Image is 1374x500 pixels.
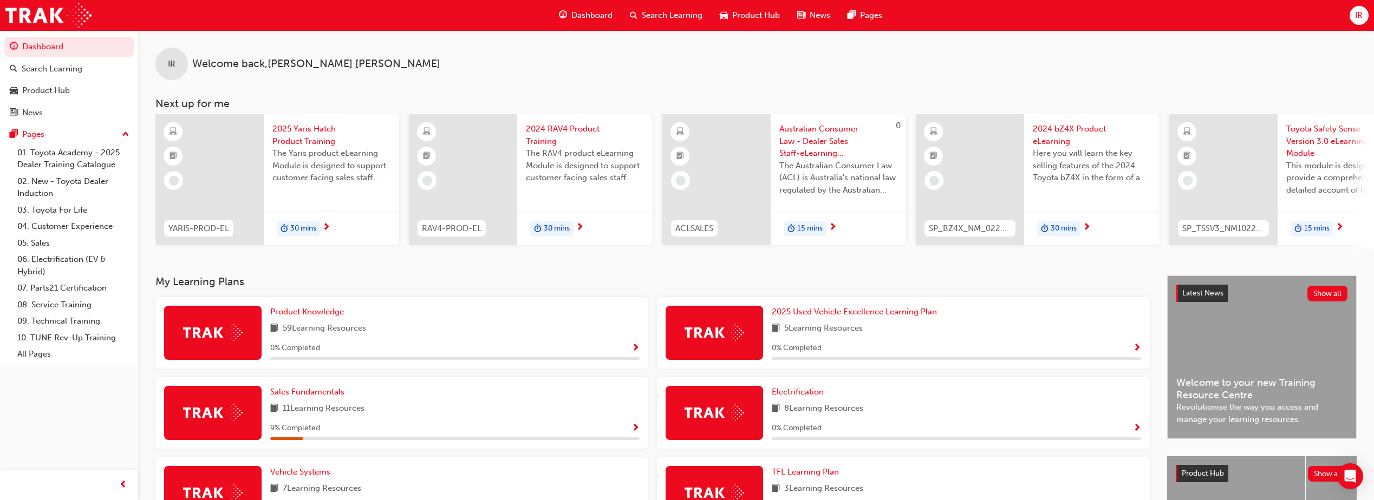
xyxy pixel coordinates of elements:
[1183,125,1191,139] span: learningResourceType_ELEARNING-icon
[122,128,129,142] span: up-icon
[13,330,134,346] a: 10. TUNE Rev-Up Training
[270,322,278,335] span: book-icon
[1133,341,1141,355] button: Show Progress
[685,324,744,341] img: Trak
[631,424,640,433] span: Show Progress
[423,149,431,163] span: booktick-icon
[797,222,823,235] span: 15 mins
[10,86,18,96] span: car-icon
[423,125,431,139] span: learningResourceType_ELEARNING-icon
[4,81,134,101] a: Product Hub
[270,307,344,317] span: Product Knowledge
[155,114,399,245] a: YARIS-PROD-EL2025 Yaris Hatch Product TrainingThe Yaris product eLearning Module is designed to s...
[631,422,640,435] button: Show Progress
[526,123,644,147] span: 2024 RAV4 Product Training
[1133,344,1141,353] span: Show Progress
[169,176,179,186] span: learningRecordVerb_NONE-icon
[1304,222,1330,235] span: 15 mins
[784,482,863,496] span: 3 Learning Resources
[772,306,941,318] a: 2025 Used Vehicle Excellence Learning Plan
[642,9,702,22] span: Search Learning
[526,147,644,184] span: The RAV4 product eLearning Module is designed to support customer facing sales staff with introdu...
[270,386,349,398] a: Sales Fundamentals
[270,306,348,318] a: Product Knowledge
[810,9,830,22] span: News
[270,387,344,397] span: Sales Fundamentals
[787,222,795,236] span: duration-icon
[13,173,134,202] a: 02. New - Toyota Dealer Induction
[13,346,134,363] a: All Pages
[283,402,364,416] span: 11 Learning Resources
[270,466,335,478] a: Vehicle Systems
[779,160,897,196] span: The Australian Consumer Law (ACL) is Australia's national law regulated by the Australian Competi...
[929,176,939,186] span: learningRecordVerb_NONE-icon
[676,149,684,163] span: booktick-icon
[1133,422,1141,435] button: Show Progress
[534,222,542,236] span: duration-icon
[631,344,640,353] span: Show Progress
[4,59,134,79] a: Search Learning
[422,222,481,235] span: RAV4-PROD-EL
[930,149,937,163] span: booktick-icon
[1033,147,1151,184] span: Here you will learn the key selling features of the 2024 Toyota bZ4X in the form of a virtual 6-p...
[772,387,824,397] span: Electrification
[13,218,134,235] a: 04. Customer Experience
[272,147,390,184] span: The Yaris product eLearning Module is designed to support customer facing sales staff with introd...
[1182,222,1265,235] span: SP_TSSV3_NM1022_EL
[4,35,134,124] button: DashboardSearch LearningProduct HubNews
[1182,288,1223,298] span: Latest News
[119,478,127,492] span: prev-icon
[896,121,901,130] span: 0
[1337,463,1363,489] div: Open Intercom Messenger
[422,176,432,186] span: learningRecordVerb_NONE-icon
[1167,275,1357,439] a: Latest NewsShow allWelcome to your new Training Resource CentreRevolutionise the way you access a...
[930,125,937,139] span: learningResourceType_ELEARNING-icon
[1176,401,1347,425] span: Revolutionise the way you access and manage your learning resources.
[1183,176,1193,186] span: learningRecordVerb_NONE-icon
[13,235,134,252] a: 05. Sales
[621,4,711,27] a: search-iconSearch Learning
[13,313,134,330] a: 09. Technical Training
[916,114,1160,245] a: SP_BZ4X_NM_0224_EL012024 bZ4X Product eLearningHere you will learn the key selling features of th...
[1033,123,1151,147] span: 2024 bZ4X Product eLearning
[283,322,366,335] span: 59 Learning Resources
[662,114,906,245] a: 0ACLSALESAustralian Consumer Law - Dealer Sales Staff-eLearning moduleThe Australian Consumer Law...
[290,222,316,235] span: 30 mins
[772,322,780,335] span: book-icon
[270,402,278,416] span: book-icon
[772,482,780,496] span: book-icon
[784,402,863,416] span: 8 Learning Resources
[1176,377,1347,401] span: Welcome to your new Training Resource Centre
[13,297,134,313] a: 08. Service Training
[1133,424,1141,433] span: Show Progress
[784,322,863,335] span: 5 Learning Resources
[839,4,891,27] a: pages-iconPages
[22,128,44,141] div: Pages
[829,223,837,233] span: next-icon
[631,341,640,355] button: Show Progress
[576,223,584,233] span: next-icon
[1336,223,1344,233] span: next-icon
[1176,285,1347,302] a: Latest NewsShow all
[10,42,18,52] span: guage-icon
[675,222,713,235] span: ACLSALES
[1182,469,1224,478] span: Product Hub
[13,280,134,297] a: 07. Parts21 Certification
[571,9,613,22] span: Dashboard
[676,176,686,186] span: learningRecordVerb_NONE-icon
[5,3,92,28] a: Trak
[183,324,243,341] img: Trak
[685,404,744,421] img: Trak
[1350,6,1369,25] button: IR
[283,482,361,496] span: 7 Learning Resources
[848,9,856,22] span: pages-icon
[10,130,18,140] span: pages-icon
[779,123,897,160] span: Australian Consumer Law - Dealer Sales Staff-eLearning module
[10,64,17,74] span: search-icon
[732,9,780,22] span: Product Hub
[1083,223,1091,233] span: next-icon
[789,4,839,27] a: news-iconNews
[772,386,828,398] a: Electrification
[550,4,621,27] a: guage-iconDashboard
[630,9,637,22] span: search-icon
